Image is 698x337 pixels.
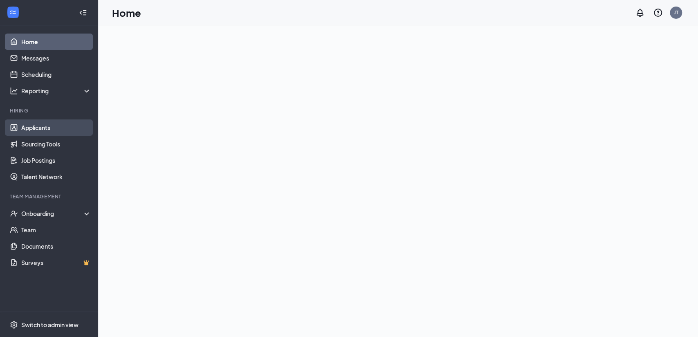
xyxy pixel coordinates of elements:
svg: WorkstreamLogo [9,8,17,16]
h1: Home [112,6,141,20]
svg: Settings [10,321,18,329]
div: Hiring [10,107,90,114]
div: Onboarding [21,209,84,218]
div: Reporting [21,87,92,95]
a: SurveysCrown [21,254,91,271]
div: JT [674,9,678,16]
svg: Notifications [635,8,645,18]
a: Applicants [21,119,91,136]
a: Scheduling [21,66,91,83]
svg: Analysis [10,87,18,95]
div: Switch to admin view [21,321,79,329]
a: Home [21,34,91,50]
a: Documents [21,238,91,254]
svg: QuestionInfo [653,8,663,18]
a: Sourcing Tools [21,136,91,152]
svg: Collapse [79,9,87,17]
a: Messages [21,50,91,66]
a: Talent Network [21,168,91,185]
div: Team Management [10,193,90,200]
a: Job Postings [21,152,91,168]
a: Team [21,222,91,238]
svg: UserCheck [10,209,18,218]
